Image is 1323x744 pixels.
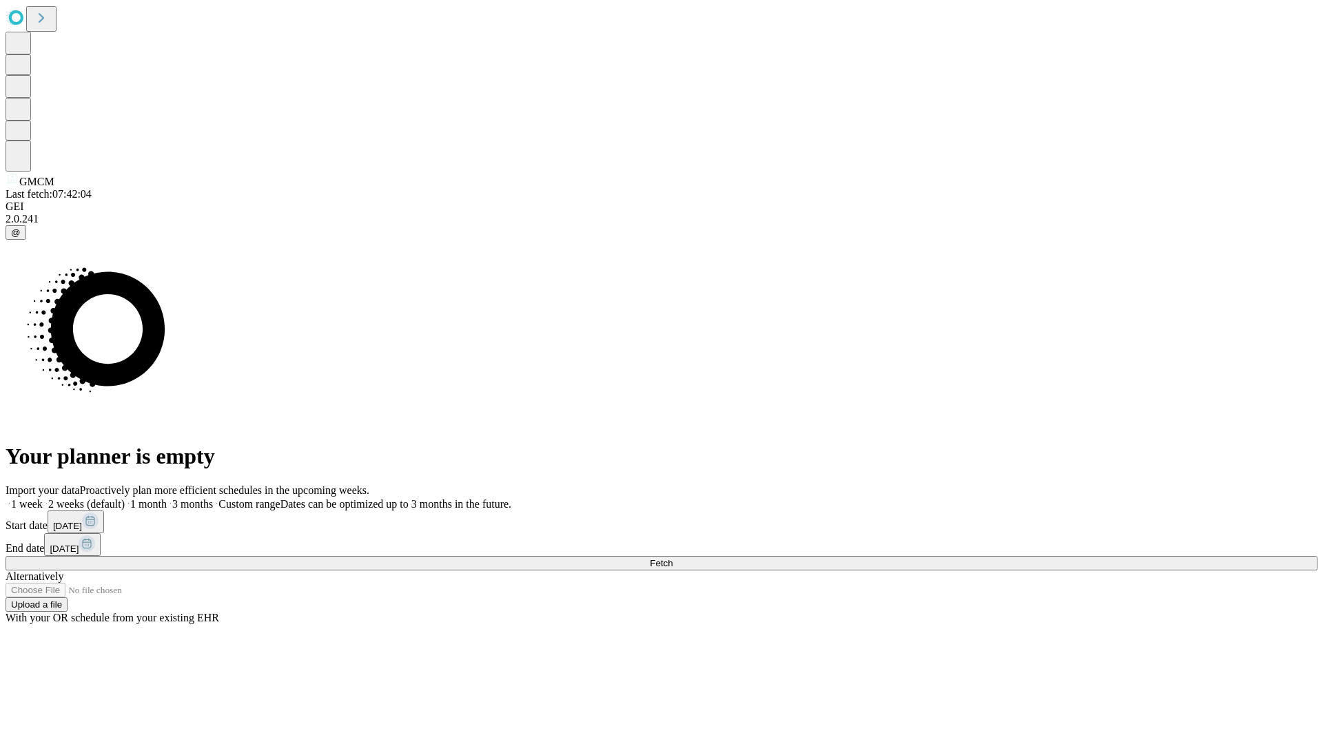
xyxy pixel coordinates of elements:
[218,498,280,510] span: Custom range
[6,225,26,240] button: @
[6,200,1317,213] div: GEI
[6,597,68,612] button: Upload a file
[48,498,125,510] span: 2 weeks (default)
[6,570,63,582] span: Alternatively
[6,612,219,623] span: With your OR schedule from your existing EHR
[6,510,1317,533] div: Start date
[48,510,104,533] button: [DATE]
[6,213,1317,225] div: 2.0.241
[11,498,43,510] span: 1 week
[130,498,167,510] span: 1 month
[19,176,54,187] span: GMCM
[172,498,213,510] span: 3 months
[6,533,1317,556] div: End date
[50,544,79,554] span: [DATE]
[11,227,21,238] span: @
[280,498,511,510] span: Dates can be optimized up to 3 months in the future.
[650,558,673,568] span: Fetch
[6,556,1317,570] button: Fetch
[6,188,92,200] span: Last fetch: 07:42:04
[80,484,369,496] span: Proactively plan more efficient schedules in the upcoming weeks.
[53,521,82,531] span: [DATE]
[6,444,1317,469] h1: Your planner is empty
[44,533,101,556] button: [DATE]
[6,484,80,496] span: Import your data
